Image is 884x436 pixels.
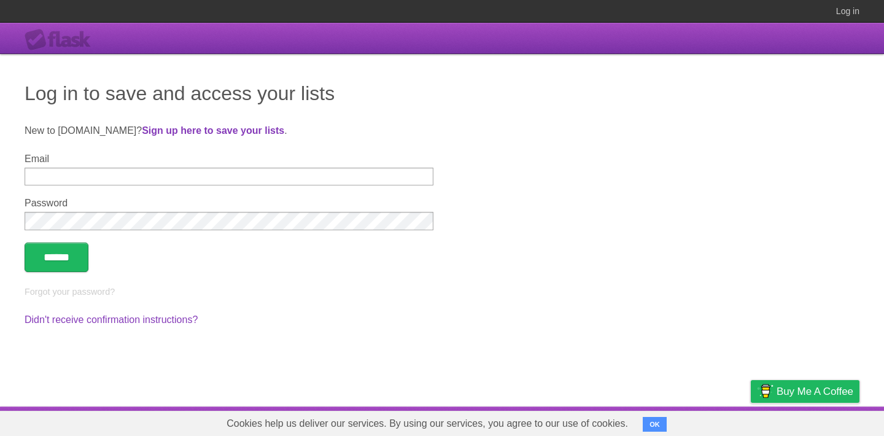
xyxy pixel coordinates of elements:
a: Developers [628,410,678,433]
span: Buy me a coffee [777,381,853,402]
a: About [587,410,613,433]
a: Terms [693,410,720,433]
a: Buy me a coffee [751,380,859,403]
label: Email [25,154,433,165]
button: OK [643,417,667,432]
a: Sign up here to save your lists [142,125,284,136]
a: Suggest a feature [782,410,859,433]
a: Didn't receive confirmation instructions? [25,314,198,325]
div: Flask [25,29,98,51]
h1: Log in to save and access your lists [25,79,859,108]
label: Password [25,198,433,209]
img: Buy me a coffee [757,381,773,402]
a: Privacy [735,410,767,433]
span: Cookies help us deliver our services. By using our services, you agree to our use of cookies. [214,411,640,436]
p: New to [DOMAIN_NAME]? . [25,123,859,138]
a: Forgot your password? [25,287,115,297]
